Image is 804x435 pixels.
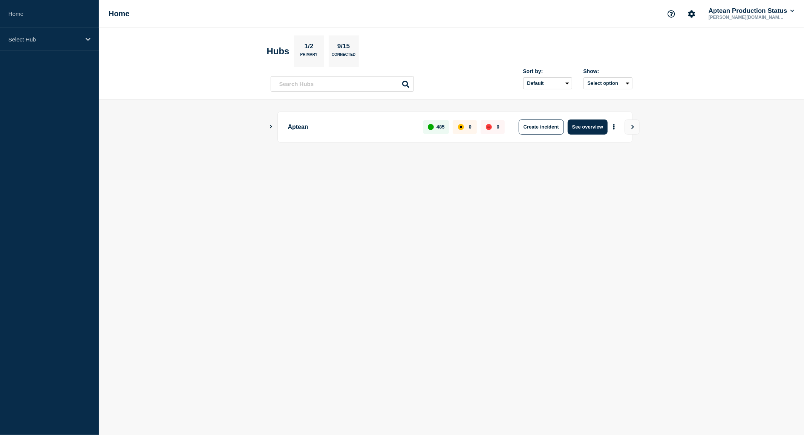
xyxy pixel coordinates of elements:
div: Sort by: [523,68,572,74]
h1: Home [109,9,130,18]
p: Select Hub [8,36,81,43]
div: up [428,124,434,130]
p: 485 [436,124,445,130]
select: Sort by [523,77,572,89]
button: See overview [568,119,608,135]
button: More actions [609,120,619,134]
p: 1/2 [302,43,316,52]
input: Search Hubs [271,76,414,92]
p: 0 [469,124,472,130]
button: Account settings [684,6,700,22]
p: Primary [300,52,318,60]
div: affected [458,124,464,130]
h2: Hubs [267,46,289,57]
p: 9/15 [334,43,352,52]
button: Aptean Production Status [707,7,796,15]
button: View [625,119,640,135]
p: Aptean [288,119,415,135]
p: [PERSON_NAME][DOMAIN_NAME][EMAIL_ADDRESS][DOMAIN_NAME] [707,15,786,20]
button: Show Connected Hubs [269,124,273,130]
p: Connected [332,52,355,60]
button: Support [663,6,679,22]
p: 0 [497,124,499,130]
button: Select option [583,77,632,89]
div: Show: [583,68,632,74]
button: Create incident [519,119,564,135]
div: down [486,124,492,130]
